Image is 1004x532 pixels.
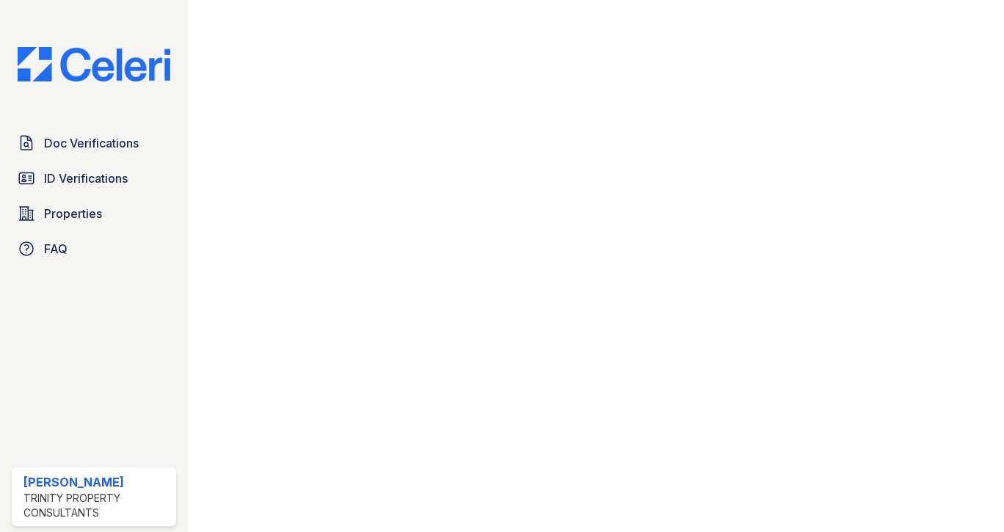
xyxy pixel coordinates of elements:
div: [PERSON_NAME] [23,473,170,491]
a: Properties [12,199,176,228]
span: FAQ [44,240,68,258]
a: Doc Verifications [12,128,176,158]
span: ID Verifications [44,170,128,187]
span: Doc Verifications [44,134,139,152]
a: ID Verifications [12,164,176,193]
a: FAQ [12,234,176,263]
span: Properties [44,205,102,222]
img: CE_Logo_Blue-a8612792a0a2168367f1c8372b55b34899dd931a85d93a1a3d3e32e68fde9ad4.png [6,47,182,81]
div: Trinity Property Consultants [23,491,170,520]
